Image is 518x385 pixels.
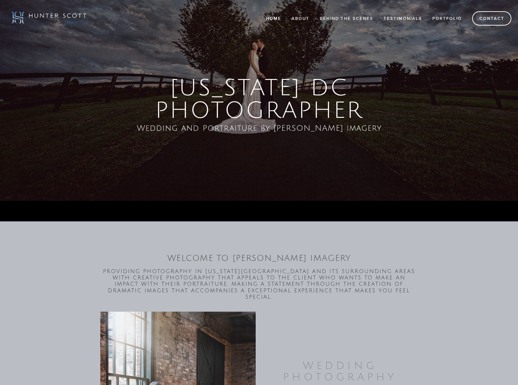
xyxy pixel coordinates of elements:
a: Behind the Scenes [315,13,378,24]
div: Portfolio [428,13,466,24]
a: Contact [472,11,511,26]
a: Testimonials [379,13,426,24]
a: Home [262,13,286,24]
a: About [287,13,314,24]
p: Wedding and Portraiture by [PERSON_NAME] imagery [111,77,407,134]
img: Washington DC Photographer [7,7,91,30]
strong: [US_STATE] dc photographer [111,77,407,122]
p: Wedding photography [283,360,397,383]
h3: Providing photography in [US_STATE][GEOGRAPHIC_DATA] and its surrounding areas with creative phot... [100,269,418,300]
h2: Welcome to [PERSON_NAME] Imagery [100,253,418,263]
